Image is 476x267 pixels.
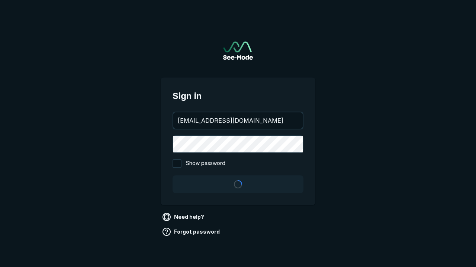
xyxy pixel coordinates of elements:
input: your@email.com [173,112,303,129]
img: See-Mode Logo [223,42,253,60]
a: Need help? [161,211,207,223]
a: Forgot password [161,226,223,238]
span: Show password [186,159,225,168]
span: Sign in [173,89,303,103]
a: Go to sign in [223,42,253,60]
